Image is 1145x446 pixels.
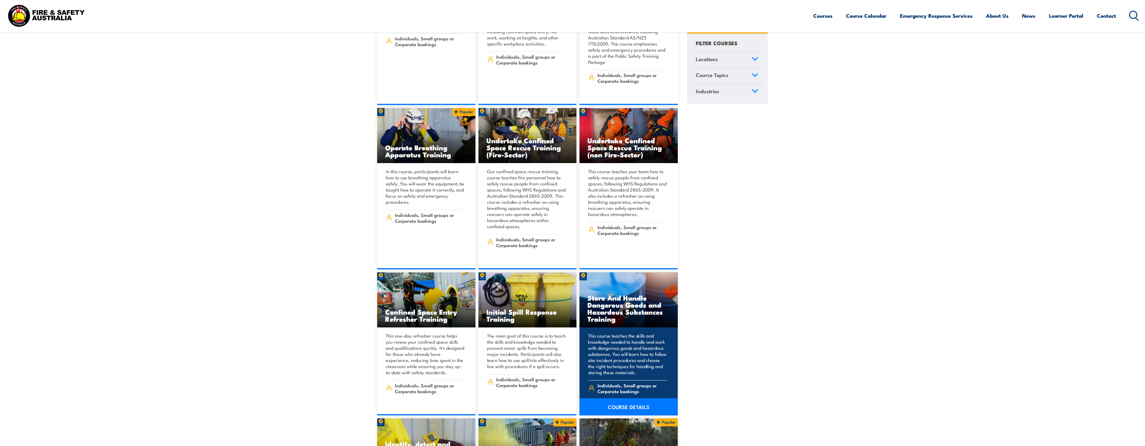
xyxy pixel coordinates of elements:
[395,382,465,394] span: Individuals, Small groups or Corporate bookings
[496,376,566,388] span: Individuals, Small groups or Corporate bookings
[479,272,577,327] a: Initial Spill Response Training
[487,168,566,229] p: Our confined space rescue training course teaches fire personnel how to safely rescue people from...
[693,68,761,84] a: Course Topics
[900,8,973,24] a: Emergency Response Services
[598,224,667,236] span: Individuals, Small groups or Corporate bookings
[386,168,465,205] p: In this course, participants will learn how to use breathing apparatus safely. You will wear the ...
[487,333,566,369] p: The main goal of this course is to teach the skills and knowledge needed to prevent minor spills ...
[496,236,566,248] span: Individuals, Small groups or Corporate bookings
[377,108,475,163] a: Operate Breathing Apparatus Training
[479,108,577,163] img: Undertake Confined Space Rescue (Fire-Sector) TRAINING
[693,84,761,100] a: Industries
[479,108,577,163] a: Undertake Confined Space Rescue Training (Fire-Sector)
[580,272,678,327] img: Dangerous Goods
[386,333,465,375] p: This one-day refresher course helps you renew your confined space skills and qualifications quick...
[598,382,667,394] span: Individuals, Small groups or Corporate bookings
[377,272,475,327] img: Confined Space Entry Training
[377,108,475,163] img: Operate breathing apparatus-626
[696,38,737,47] h4: FILTER COURSES
[580,108,678,163] a: Undertake Confined Space Rescue Training (non Fire-Sector)
[846,8,887,24] a: Course Calendar
[696,55,718,63] span: Locations
[479,272,577,327] img: Initial Spill Response
[588,168,667,217] p: This course teaches your team how to safely rescue people from confined spaces, following WHS Reg...
[1022,8,1036,24] a: News
[986,8,1009,24] a: About Us
[696,87,719,95] span: Industries
[486,137,569,158] h3: Undertake Confined Space Rescue Training (Fire-Sector)
[598,72,667,84] span: Individuals, Small groups or Corporate bookings
[1097,8,1116,24] a: Contact
[395,35,465,47] span: Individuals, Small groups or Corporate bookings
[587,294,670,322] h3: Store And Handle Dangerous Goods and Hazardous Substances Training
[486,308,569,322] h3: Initial Spill Response Training
[395,212,465,224] span: Individuals, Small groups or Corporate bookings
[696,71,728,79] span: Course Topics
[385,308,468,322] h3: Confined Space Entry Refresher Training
[814,8,833,24] a: Courses
[496,54,566,65] span: Individuals, Small groups or Corporate bookings
[588,10,667,65] p: In this course, you'll learn to select, wear, operate, and maintain open circuit breathing appara...
[580,108,678,163] img: Undertake Confined Space Rescue Training (non Fire-Sector) (2)
[580,398,678,415] a: COURSE DETAILS
[385,144,468,158] h3: Operate Breathing Apparatus Training
[1049,8,1084,24] a: Learner Portal
[580,272,678,327] a: Store And Handle Dangerous Goods and Hazardous Substances Training
[693,52,761,68] a: Locations
[587,137,670,158] h3: Undertake Confined Space Rescue Training (non Fire-Sector)
[588,333,667,375] p: This course teaches the skills and knowledge needed to handle and work with dangerous goods and h...
[377,272,475,327] a: Confined Space Entry Refresher Training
